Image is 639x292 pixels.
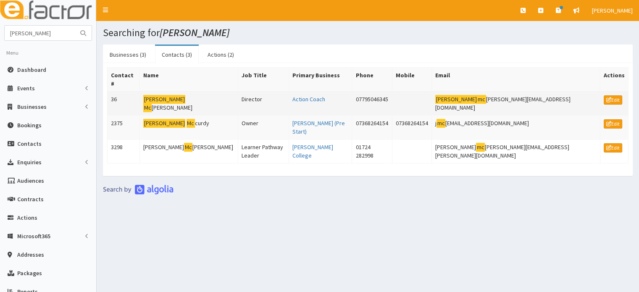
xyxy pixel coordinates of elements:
[143,119,185,128] mark: [PERSON_NAME]
[143,103,152,112] mark: Mc
[604,119,622,129] a: Edit
[238,68,289,92] th: Job Title
[437,119,445,128] mark: mc
[292,143,333,159] a: [PERSON_NAME] College
[352,116,392,139] td: 07368264154
[432,116,600,139] td: j [EMAIL_ADDRESS][DOMAIN_NAME]
[201,46,241,63] a: Actions (2)
[289,68,352,92] th: Primary Business
[103,27,633,38] h1: Searching for
[187,119,195,128] mark: Mc
[17,84,35,92] span: Events
[108,116,140,139] td: 2375
[600,68,628,92] th: Actions
[292,119,345,135] a: [PERSON_NAME] (Pre Start)
[392,68,432,92] th: Mobile
[352,68,392,92] th: Phone
[17,269,42,277] span: Packages
[103,184,174,195] img: search-by-algolia-light-background.png
[17,140,42,147] span: Contacts
[17,121,42,129] span: Bookings
[155,46,199,63] a: Contacts (3)
[592,7,633,14] span: [PERSON_NAME]
[103,46,153,63] a: Businesses (3)
[435,95,477,104] mark: [PERSON_NAME]
[17,66,46,74] span: Dashboard
[392,116,432,139] td: 07368264154
[184,143,192,152] mark: Mc
[140,139,238,163] td: [PERSON_NAME] [PERSON_NAME]
[352,92,392,116] td: 07795046345
[17,158,42,166] span: Enquiries
[238,116,289,139] td: Owner
[108,68,140,92] th: Contact #
[108,92,140,116] td: 36
[17,177,44,184] span: Audiences
[352,139,392,163] td: 01724 282998
[108,139,140,163] td: 3298
[160,26,229,39] i: [PERSON_NAME]
[17,251,44,258] span: Addresses
[140,68,238,92] th: Name
[604,95,622,105] a: Edit
[432,92,600,116] td: [PERSON_NAME][EMAIL_ADDRESS][DOMAIN_NAME]
[432,68,600,92] th: Email
[476,143,485,152] mark: mc
[432,139,600,163] td: [PERSON_NAME] [PERSON_NAME][EMAIL_ADDRESS][PERSON_NAME][DOMAIN_NAME]
[5,26,75,40] input: Search...
[292,95,325,103] a: Action Coach
[238,92,289,116] td: Director
[604,143,622,153] a: Edit
[238,139,289,163] td: Learner Pathway Leader
[17,103,47,110] span: Businesses
[140,116,238,139] td: curdy
[477,95,486,104] mark: mc
[17,232,50,240] span: Microsoft365
[143,95,185,104] mark: [PERSON_NAME]
[17,214,37,221] span: Actions
[17,195,44,203] span: Contracts
[140,92,238,116] td: [PERSON_NAME]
